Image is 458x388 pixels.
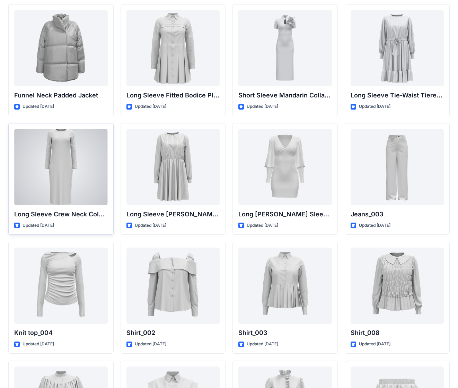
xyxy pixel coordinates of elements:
p: Long [PERSON_NAME] Sleeve Ruched Mini Dress [238,209,332,219]
p: Updated [DATE] [359,222,390,229]
p: Knit top_004 [14,328,108,338]
a: Shirt_008 [351,248,444,324]
p: Updated [DATE] [23,340,54,348]
a: Funnel Neck Padded Jacket [14,10,108,86]
p: Updated [DATE] [359,340,390,348]
a: Shirt_003 [238,248,332,324]
a: Long Sleeve Tie-Waist Tiered Hem Midi Dress [351,10,444,86]
p: Short Sleeve Mandarin Collar Sheath Dress with Floral Appliqué [238,90,332,100]
p: Long Sleeve Fitted Bodice Pleated Mini Shirt Dress [126,90,220,100]
p: Updated [DATE] [247,103,278,110]
a: Long Sleeve Crew Neck Column Dress [14,129,108,205]
p: Updated [DATE] [247,340,278,348]
p: Updated [DATE] [247,222,278,229]
p: Long Sleeve Crew Neck Column Dress [14,209,108,219]
a: Jeans_003 [351,129,444,205]
p: Funnel Neck Padded Jacket [14,90,108,100]
a: Long Sleeve Peter Pan Collar Gathered Waist Dress [126,129,220,205]
p: Shirt_003 [238,328,332,338]
p: Shirt_008 [351,328,444,338]
p: Long Sleeve Tie-Waist Tiered Hem Midi Dress [351,90,444,100]
p: Long Sleeve [PERSON_NAME] Collar Gathered Waist Dress [126,209,220,219]
p: Updated [DATE] [23,103,54,110]
p: Shirt_002 [126,328,220,338]
p: Jeans_003 [351,209,444,219]
a: Shirt_002 [126,248,220,324]
p: Updated [DATE] [135,222,166,229]
a: Knit top_004 [14,248,108,324]
a: Long Bishop Sleeve Ruched Mini Dress [238,129,332,205]
p: Updated [DATE] [135,103,166,110]
p: Updated [DATE] [23,222,54,229]
p: Updated [DATE] [135,340,166,348]
a: Short Sleeve Mandarin Collar Sheath Dress with Floral Appliqué [238,10,332,86]
p: Updated [DATE] [359,103,390,110]
a: Long Sleeve Fitted Bodice Pleated Mini Shirt Dress [126,10,220,86]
